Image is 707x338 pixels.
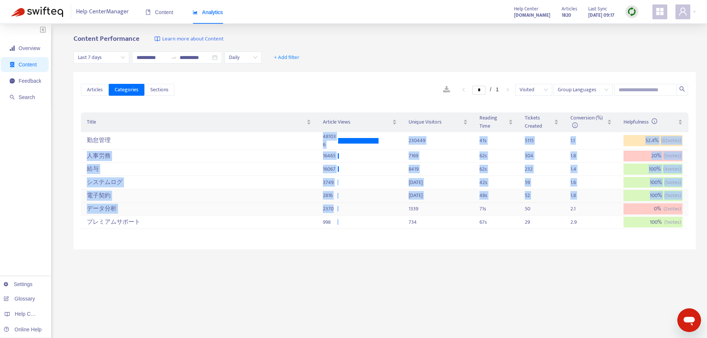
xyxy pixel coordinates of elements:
[171,55,177,60] span: swap-right
[87,163,311,175] div: 給与
[154,36,160,42] img: image-link
[115,86,138,94] span: Categories
[323,118,391,126] span: Article Views
[623,177,683,188] div: 100 %
[679,86,685,92] span: search
[11,7,63,17] img: Swifteq
[4,296,35,302] a: Glossary
[150,86,168,94] span: Sections
[154,35,223,43] a: Learn more about Content
[588,11,614,19] strong: [DATE] 09:17
[525,218,540,226] div: 29
[323,218,338,226] div: 998
[458,85,469,94] button: left
[461,88,466,92] span: left
[323,205,338,213] div: 2370
[323,165,338,173] div: 16067
[458,85,469,94] li: Previous Page
[623,190,683,201] div: 100 %
[479,205,513,213] div: 71 s
[525,191,540,200] div: 52
[76,5,129,19] span: Help Center Manager
[664,178,681,187] span: ( 1 votes)
[627,7,636,16] img: sync.dc5367851b00ba804db3.png
[479,218,513,226] div: 67 s
[403,112,474,132] th: Unique Visitors
[479,165,513,173] div: 62 s
[409,118,462,126] span: Unique Visitors
[87,176,311,188] div: システムログ
[570,114,603,130] span: Conversion (%)
[678,7,687,16] span: user
[317,112,403,132] th: Article Views
[323,132,338,149] div: 481036
[145,9,173,15] span: Content
[10,46,15,51] span: signal
[81,84,109,96] button: Articles
[664,191,681,200] span: ( 1 votes)
[162,35,223,43] span: Learn more about Content
[323,152,338,160] div: 16465
[10,95,15,100] span: search
[409,218,468,226] div: 734
[502,85,514,94] li: Next Page
[570,152,585,160] div: 1.8
[144,84,174,96] button: Sections
[409,165,468,173] div: 8419
[661,137,681,145] span: ( 82 votes)
[664,205,681,213] span: ( 2 votes)
[472,85,499,94] li: 1/1
[474,112,519,132] th: Reading Time
[520,84,548,95] span: Visited
[525,165,540,173] div: 232
[10,62,15,67] span: container
[479,191,513,200] div: 48 s
[514,5,539,13] span: Help Center
[525,152,540,160] div: 304
[409,137,468,145] div: 230449
[479,114,507,130] span: Reading Time
[81,112,317,132] th: Title
[87,150,311,162] div: 人事労務
[558,84,608,95] span: Group Languages
[87,86,103,94] span: Articles
[623,203,683,214] div: 0 %
[171,55,177,60] span: to
[87,118,305,126] span: Title
[562,11,571,19] strong: 1820
[15,311,45,317] span: Help Centers
[623,164,683,175] div: 100 %
[519,112,564,132] th: Tickets Created
[87,135,311,147] div: 勤怠管理
[323,178,338,187] div: 3749
[10,78,15,83] span: message
[525,114,553,130] span: Tickets Created
[525,178,540,187] div: 59
[623,151,683,162] div: 20 %
[4,281,33,287] a: Settings
[677,308,701,332] iframe: メッセージングウィンドウを開くボタン
[19,78,41,84] span: Feedback
[525,137,540,145] div: 5115
[490,86,491,92] span: /
[525,205,540,213] div: 50
[570,218,585,226] div: 2.9
[229,52,257,63] span: Daily
[570,191,585,200] div: 1.8
[479,178,513,187] div: 42 s
[19,62,37,68] span: Content
[73,33,140,45] b: Content Performance
[87,203,311,215] div: データ分析
[193,9,223,15] span: Analytics
[78,52,125,63] span: Last 7 days
[502,85,514,94] button: right
[109,84,144,96] button: Categories
[323,191,338,200] div: 2816
[514,11,550,19] strong: [DOMAIN_NAME]
[570,178,585,187] div: 1.6
[409,152,468,160] div: 7169
[145,10,151,15] span: book
[562,5,577,13] span: Articles
[19,45,40,51] span: Overview
[623,135,683,146] div: 52.4 %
